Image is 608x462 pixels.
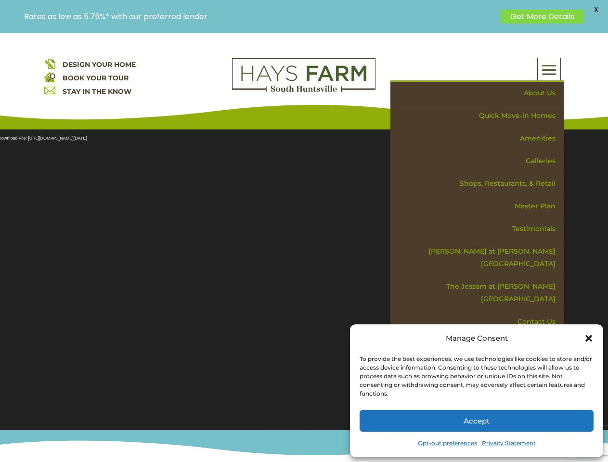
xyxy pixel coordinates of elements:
a: STAY IN THE KNOW [63,87,131,96]
a: BOOK YOUR TOUR [63,74,129,82]
div: To provide the best experiences, we use technologies like cookies to store and/or access device i... [360,355,593,398]
button: Accept [360,410,594,432]
a: Amenities [397,127,564,150]
a: Get More Details [501,10,584,24]
p: Rates as low as 5.75%* with our preferred lender [24,12,496,21]
div: Manage Consent [446,332,508,345]
a: DESIGN YOUR HOME [63,60,136,69]
a: Privacy Statement [482,436,536,450]
a: [PERSON_NAME] at [PERSON_NAME][GEOGRAPHIC_DATA] [397,240,564,275]
img: Logo [232,58,375,92]
a: Opt-out preferences [418,436,477,450]
a: hays farm homes huntsville development [232,86,375,94]
div: Close dialog [584,334,594,343]
a: The Jessam at [PERSON_NAME][GEOGRAPHIC_DATA] [397,275,564,310]
span: X [589,2,603,17]
a: Testimonials [397,218,564,240]
a: Master Plan [397,195,564,218]
img: book your home tour [44,71,55,82]
a: Galleries [397,150,564,172]
a: Quick Move-in Homes [397,104,564,127]
img: design your home [44,58,55,69]
a: Contact Us [397,310,564,333]
a: About Us [397,82,564,104]
a: Shops, Restaurants, & Retail [397,172,564,195]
